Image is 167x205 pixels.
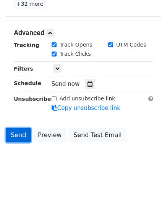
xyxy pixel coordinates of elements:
a: Send Test Email [68,128,126,142]
label: Track Clicks [60,50,91,58]
strong: Tracking [14,42,39,48]
label: Track Opens [60,41,92,49]
label: UTM Codes [116,41,146,49]
iframe: Chat Widget [129,168,167,205]
span: Send now [52,81,80,87]
a: Send [6,128,31,142]
strong: Unsubscribe [14,96,51,102]
strong: Schedule [14,80,41,86]
a: Preview [33,128,66,142]
label: Add unsubscribe link [60,95,115,103]
a: Copy unsubscribe link [52,105,120,111]
h5: Advanced [14,29,153,37]
strong: Filters [14,66,33,72]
